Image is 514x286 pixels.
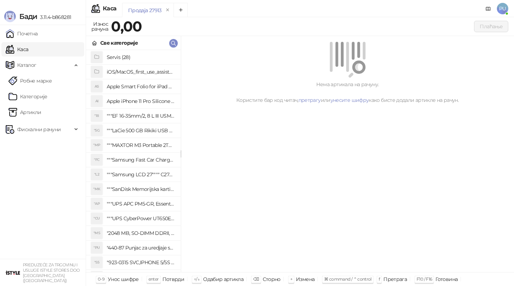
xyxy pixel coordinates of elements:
a: унесите шифру [331,97,369,103]
div: Нема артикала на рачуну. Користите бар код читач, или како бисте додали артикле на рачун. [190,80,505,104]
div: "5G [91,125,102,136]
div: grid [86,50,181,272]
div: "S5 [91,257,102,268]
button: remove [163,7,172,13]
a: Почетна [6,26,38,41]
span: Каталог [17,58,36,72]
div: "MK [91,183,102,195]
h4: """Samsung LCD 27"""" C27F390FHUXEN""" [107,169,175,180]
div: "L2 [91,169,102,180]
h4: "923-0448 SVC,IPHONE,TOURQUE DRIVER KIT .65KGF- CM Šrafciger " [107,271,175,283]
div: Измена [296,275,314,284]
h4: """LaCie 500 GB Rikiki USB 3.0 / Ultra Compact & Resistant aluminum / USB 3.0 / 2.5""""""" [107,125,175,136]
div: "AP [91,198,102,209]
div: Каса [103,6,116,11]
h4: iOS/MacOS_first_use_assistance (4) [107,66,175,78]
div: "SD [91,271,102,283]
a: Каса [6,42,28,56]
a: претрагу [298,97,321,103]
span: + [290,276,292,282]
small: PREDUZEĆE ZA TRGOVINU I USLUGE ISTYLE STORES DOO [GEOGRAPHIC_DATA] ([GEOGRAPHIC_DATA]) [23,262,80,283]
button: Плаћање [474,21,508,32]
div: "MS [91,227,102,239]
img: 64x64-companyLogo-77b92cf4-9946-4f36-9751-bf7bb5fd2c7d.png [6,266,20,280]
h4: """EF 16-35mm/2, 8 L III USM""" [107,110,175,122]
button: Add tab [173,3,188,17]
div: "CU [91,213,102,224]
h4: """Samsung Fast Car Charge Adapter, brzi auto punja_, boja crna""" [107,154,175,166]
span: PU [497,3,508,14]
img: Logo [4,11,16,22]
a: ArtikliАртикли [9,105,41,119]
h4: "440-87 Punjac za uredjaje sa micro USB portom 4/1, Stand." [107,242,175,253]
h4: Apple Smart Folio for iPad mini (A17 Pro) - Sage [107,81,175,92]
span: f [379,276,380,282]
h4: """SanDisk Memorijska kartica 256GB microSDXC sa SD adapterom SDSQXA1-256G-GN6MA - Extreme PLUS, ... [107,183,175,195]
div: "MP [91,139,102,151]
span: 3.11.4-b868281 [37,14,71,20]
span: ⌫ [253,276,259,282]
h4: """MAXTOR M3 Portable 2TB 2.5"""" crni eksterni hard disk HX-M201TCB/GM""" [107,139,175,151]
span: enter [148,276,159,282]
h4: "2048 MB, SO-DIMM DDRII, 667 MHz, Napajanje 1,8 0,1 V, Latencija CL5" [107,227,175,239]
h4: """UPS APC PM5-GR, Essential Surge Arrest,5 utic_nica""" [107,198,175,209]
h4: "923-0315 SVC,IPHONE 5/5S BATTERY REMOVAL TRAY Držač za iPhone sa kojim se otvara display [107,257,175,268]
h4: Servis (28) [107,51,175,63]
div: AI [91,95,102,107]
span: F10 / F16 [417,276,432,282]
div: Продаја 27913 [128,6,162,14]
a: Категорије [9,89,47,104]
div: "PU [91,242,102,253]
div: Сторно [263,275,281,284]
span: Фискални рачуни [17,122,61,137]
a: Робне марке [9,74,52,88]
div: Износ рачуна [90,19,110,34]
div: Претрага [383,275,407,284]
div: Одабир артикла [203,275,243,284]
span: 0-9 [98,276,104,282]
div: "18 [91,110,102,122]
div: Готовина [435,275,458,284]
div: AS [91,81,102,92]
div: Све категорије [100,39,138,47]
div: Унос шифре [108,275,139,284]
strong: 0,00 [111,18,142,35]
a: Документација [483,3,494,14]
h4: Apple iPhone 11 Pro Silicone Case - Black [107,95,175,107]
span: Бади [19,12,37,21]
span: ↑/↓ [194,276,200,282]
h4: """UPS CyberPower UT650EG, 650VA/360W , line-int., s_uko, desktop""" [107,213,175,224]
span: ⌘ command / ⌃ control [324,276,372,282]
div: "FC [91,154,102,166]
div: Потврди [162,275,185,284]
